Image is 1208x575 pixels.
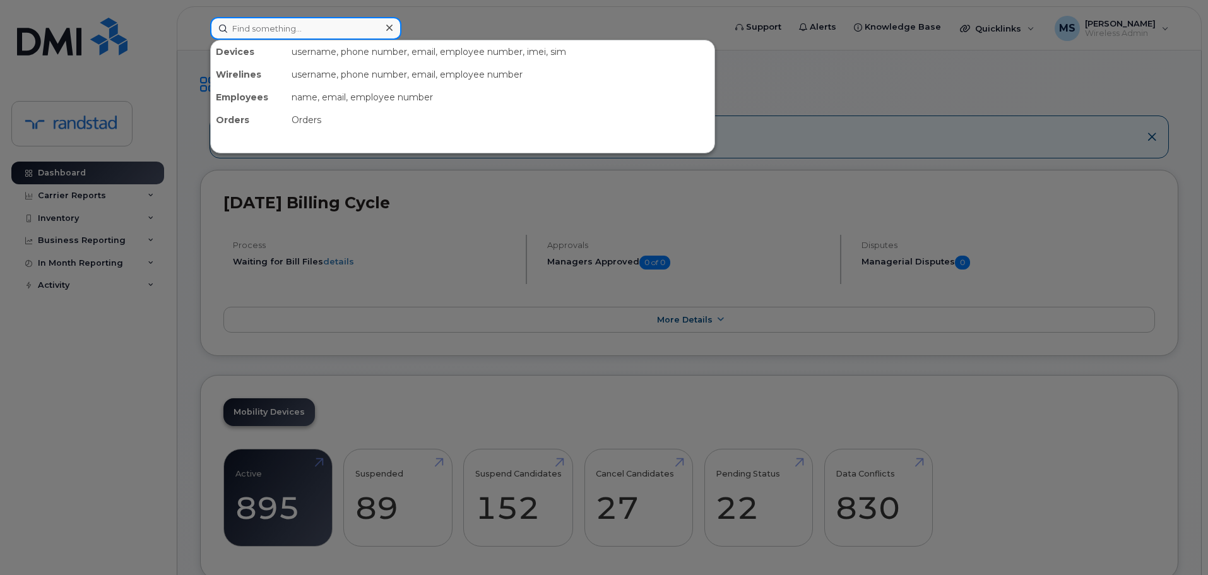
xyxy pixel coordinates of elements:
[211,86,287,109] div: Employees
[287,63,714,86] div: username, phone number, email, employee number
[287,109,714,131] div: Orders
[211,109,287,131] div: Orders
[287,40,714,63] div: username, phone number, email, employee number, imei, sim
[287,86,714,109] div: name, email, employee number
[211,40,287,63] div: Devices
[211,63,287,86] div: Wirelines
